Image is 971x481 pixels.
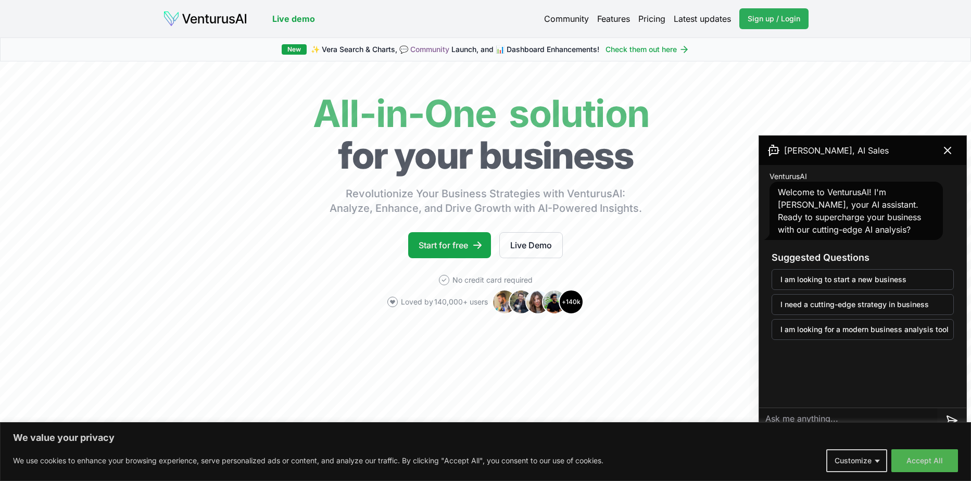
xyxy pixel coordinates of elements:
img: Avatar 1 [492,289,517,314]
button: I need a cutting-edge strategy in business [772,294,954,315]
a: Live Demo [499,232,563,258]
span: VenturusAI [770,171,807,182]
a: Sign up / Login [739,8,809,29]
a: Latest updates [674,12,731,25]
span: ✨ Vera Search & Charts, 💬 Launch, and 📊 Dashboard Enhancements! [311,44,599,55]
img: Avatar 2 [509,289,534,314]
a: Pricing [638,12,665,25]
a: Community [544,12,589,25]
span: Welcome to VenturusAI! I'm [PERSON_NAME], your AI assistant. Ready to supercharge your business w... [778,187,921,235]
div: New [282,44,307,55]
span: Sign up / Login [748,14,800,24]
img: logo [163,10,247,27]
a: Features [597,12,630,25]
a: Check them out here [606,44,689,55]
p: We value your privacy [13,432,958,444]
img: Avatar 4 [542,289,567,314]
p: We use cookies to enhance your browsing experience, serve personalized ads or content, and analyz... [13,454,603,467]
button: I am looking to start a new business [772,269,954,290]
a: Live demo [272,12,315,25]
h3: Suggested Questions [772,250,954,265]
a: Start for free [408,232,491,258]
span: [PERSON_NAME], AI Sales [784,144,889,157]
img: Avatar 3 [525,289,550,314]
button: Accept All [891,449,958,472]
button: I am looking for a modern business analysis tool [772,319,954,340]
button: Customize [826,449,887,472]
a: Community [410,45,449,54]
